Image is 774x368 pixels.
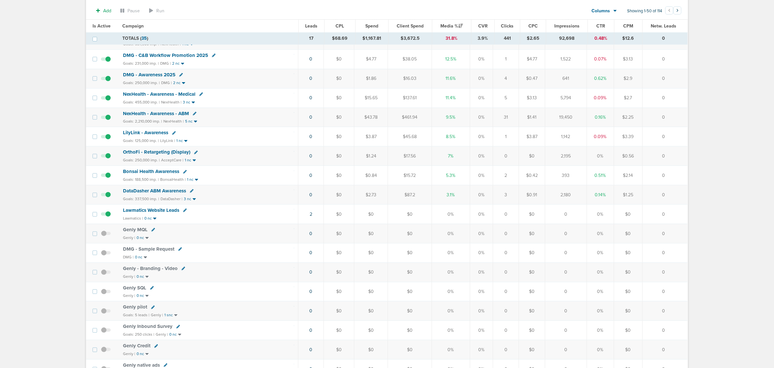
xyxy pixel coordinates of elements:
[520,33,546,44] td: $2.65
[123,138,159,143] small: Goals: 125,000 imp. |
[123,343,150,349] span: Genly Credit
[642,263,688,282] td: 0
[642,185,688,205] td: 0
[642,127,688,146] td: 0
[310,308,313,314] a: 0
[310,231,313,236] a: 0
[623,23,633,29] span: CPM
[123,274,135,279] small: Genly |
[388,321,432,340] td: $0
[354,49,388,69] td: $4.77
[587,321,614,340] td: 0%
[161,81,172,85] small: DMG |
[354,127,388,146] td: $3.87
[519,185,545,205] td: $0.91
[470,69,493,88] td: 0%
[161,158,183,162] small: AcceptCare |
[185,158,191,163] small: 1 nc
[365,23,378,29] span: Spend
[336,23,344,29] span: CPL
[137,352,144,356] small: 0 nc
[432,263,470,282] td: 0%
[123,188,186,194] span: DataDasher ABM Awareness
[493,49,519,69] td: 1
[519,49,545,69] td: $4.77
[176,138,183,143] small: 1 nc
[614,263,642,282] td: $0
[494,33,520,44] td: 441
[614,224,642,243] td: $0
[470,340,493,360] td: 0%
[123,149,190,155] span: OrthoFi - Retargeting (Display)
[161,100,182,104] small: NexHealth |
[519,146,545,166] td: $0
[470,185,493,205] td: 0%
[354,340,388,360] td: $0
[545,263,587,282] td: 0
[587,282,614,301] td: 0%
[545,146,587,166] td: 2,195
[470,224,493,243] td: 0%
[470,204,493,224] td: 0%
[183,100,190,105] small: 3 nc
[356,33,389,44] td: $1,167.81
[493,166,519,185] td: 2
[123,61,159,66] small: Goals: 231,000 imp. |
[614,301,642,321] td: $0
[519,243,545,263] td: $0
[310,134,313,139] a: 0
[493,340,519,360] td: 0
[642,69,688,88] td: 0
[184,197,191,201] small: 3 nc
[137,274,144,279] small: 0 nc
[135,255,142,260] small: 0 nc
[160,197,182,201] small: DataDasher |
[123,158,160,163] small: Goals: 250,000 imp. |
[432,243,470,263] td: 0%
[123,246,174,252] span: DMG - Sample Request
[642,166,688,185] td: 0
[546,33,588,44] td: 92,698
[493,185,519,205] td: 3
[151,313,163,317] small: Genly |
[493,146,519,166] td: 0
[614,146,642,166] td: $0.56
[324,69,354,88] td: $0
[432,108,470,127] td: 9.5%
[587,340,614,360] td: 0%
[432,49,470,69] td: 12.5%
[519,166,545,185] td: $0.42
[432,224,470,243] td: 0%
[123,332,154,337] small: Goals: 250 clicks |
[651,23,677,29] span: Netw. Leads
[123,197,159,201] small: Goals: 337,500 imp. |
[493,204,519,224] td: 0
[493,263,519,282] td: 0
[123,235,135,240] small: Genly |
[93,6,115,16] button: Add
[388,108,432,127] td: $461.94
[545,243,587,263] td: 0
[432,166,470,185] td: 5.3%
[354,108,388,127] td: $43.78
[642,243,688,263] td: 0
[432,33,471,44] td: 31.8%
[324,243,354,263] td: $0
[545,340,587,360] td: 0
[354,224,388,243] td: $0
[310,347,313,352] a: 0
[118,33,299,44] td: TOTALS ( )
[324,185,354,205] td: $0
[614,108,642,127] td: $2.25
[324,166,354,185] td: $0
[172,61,180,66] small: 2 nc
[187,177,193,182] small: 1 nc
[470,282,493,301] td: 0%
[388,301,432,321] td: $0
[432,204,470,224] td: 0%
[432,146,470,166] td: 7%
[493,301,519,321] td: 0
[614,69,642,88] td: $2.9
[470,301,493,321] td: 0%
[519,282,545,301] td: $0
